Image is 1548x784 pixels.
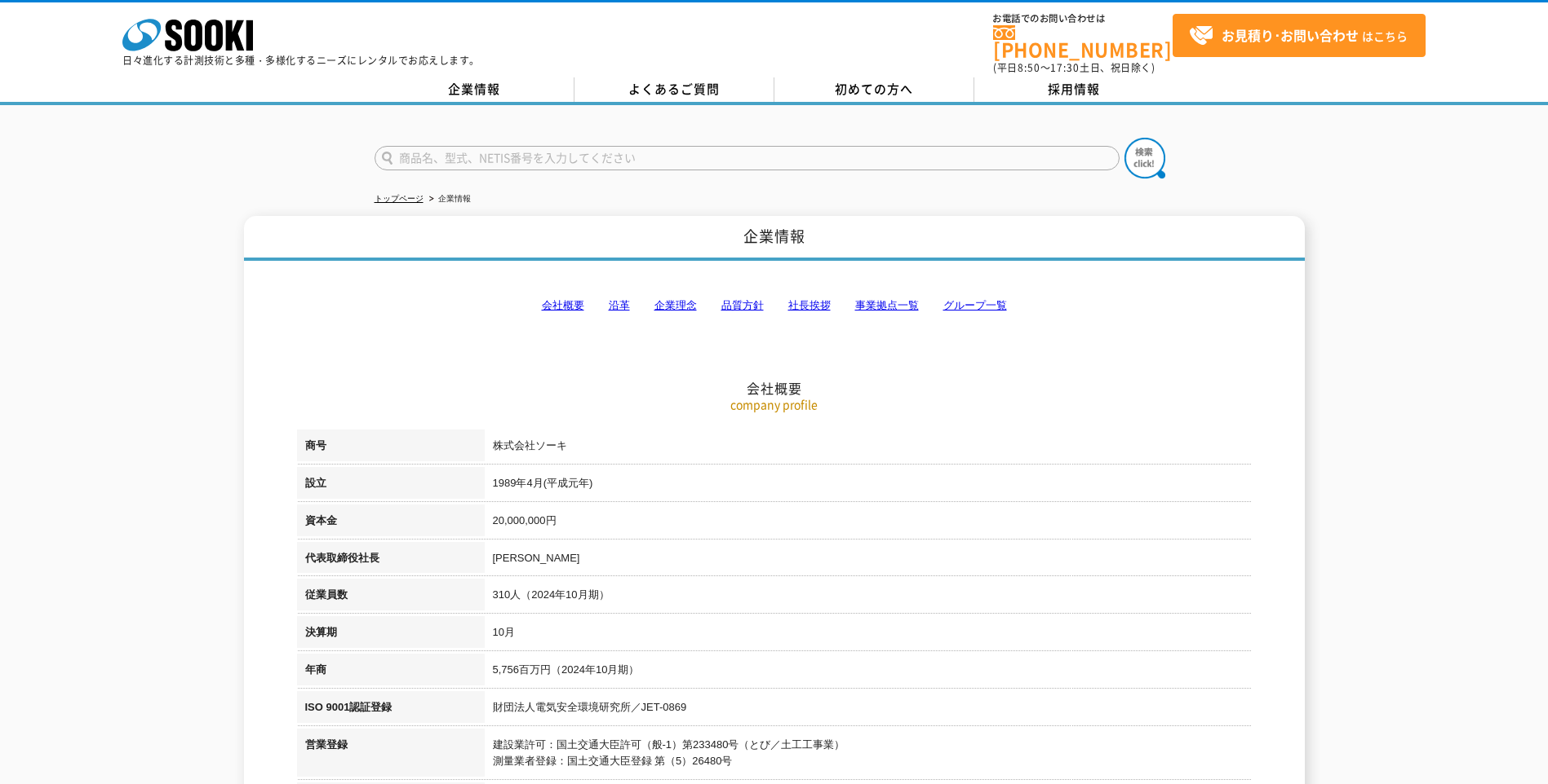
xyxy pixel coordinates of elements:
[1173,14,1426,57] a: お見積り･お問い合わせはこちら
[609,299,630,311] a: 沿革
[297,729,485,783] th: 営業登録
[122,55,480,65] p: 日々進化する計測技術と多種・多様化するニーズにレンタルでお応えします。
[835,80,913,98] span: 初めての方へ
[485,654,1252,691] td: 5,756百万円（2024年10月期）
[485,616,1252,654] td: 10月
[993,60,1155,75] span: (平日 ～ 土日、祝日除く)
[297,579,485,616] th: 従業員数
[943,299,1007,311] a: グループ一覧
[1189,24,1408,48] span: はこちら
[297,542,485,579] th: 代表取締役社長
[375,146,1120,170] input: 商品名、型式、NETIS番号を入力してください
[426,191,471,208] li: 企業情報
[485,579,1252,616] td: 310人（2024年10月期）
[297,217,1252,397] h2: 会社概要
[244,216,1305,261] h1: 企業情報
[297,396,1252,413] p: company profile
[485,691,1252,729] td: 財団法人電気安全環境研究所／JET-0869
[485,729,1252,783] td: 建設業許可：国土交通大臣許可（般-1）第233480号（とび／土工工事業） 測量業者登録：国土交通大臣登録 第（5）26480号
[297,467,485,504] th: 設立
[1124,138,1165,178] img: btn_search.png
[375,77,574,102] a: 企業情報
[654,299,697,311] a: 企業理念
[974,77,1174,102] a: 採用情報
[485,504,1252,542] td: 20,000,000円
[1050,60,1080,75] span: 17:30
[485,542,1252,579] td: [PERSON_NAME]
[297,429,485,467] th: 商号
[574,77,774,102] a: よくあるご質問
[993,25,1173,59] a: [PHONE_NUMBER]
[721,299,764,311] a: 品質方針
[297,504,485,542] th: 資本金
[788,299,831,311] a: 社長挨拶
[774,77,974,102] a: 初めての方へ
[1018,60,1040,75] span: 8:50
[297,691,485,729] th: ISO 9001認証登録
[485,467,1252,504] td: 1989年4月(平成元年)
[993,14,1173,24] span: お電話でのお問い合わせは
[855,299,919,311] a: 事業拠点一覧
[297,654,485,691] th: 年商
[297,616,485,654] th: 決算期
[1222,25,1359,45] strong: お見積り･お問い合わせ
[485,429,1252,467] td: 株式会社ソーキ
[542,299,584,311] a: 会社概要
[375,194,424,203] a: トップページ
